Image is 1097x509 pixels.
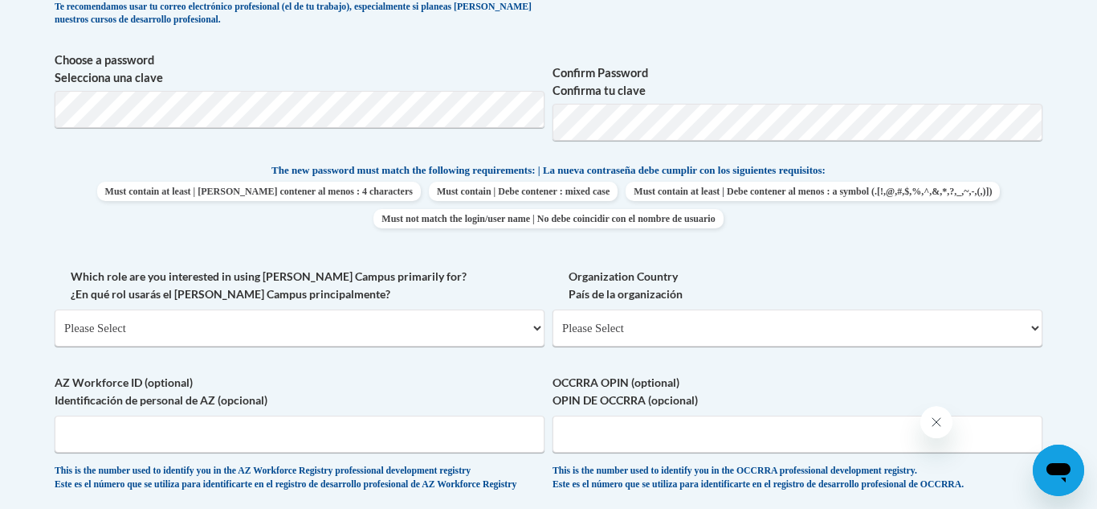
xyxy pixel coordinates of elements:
[553,465,1042,491] div: This is the number used to identify you in the OCCRRA professional development registry. Este es ...
[55,465,544,491] div: This is the number used to identify you in the AZ Workforce Registry professional development reg...
[271,163,826,178] span: The new password must match the following requirements: | La nueva contraseña debe cumplir con lo...
[55,268,544,303] label: Which role are you interested in using [PERSON_NAME] Campus primarily for? ¿En qué rol usarás el ...
[97,182,421,201] span: Must contain at least | [PERSON_NAME] contener al menos : 4 characters
[920,406,952,438] iframe: Close message
[55,51,544,87] label: Choose a password Selecciona una clave
[429,182,618,201] span: Must contain | Debe contener : mixed case
[553,64,1042,100] label: Confirm Password Confirma tu clave
[553,374,1042,409] label: OCCRRA OPIN (optional) OPIN DE OCCRRA (opcional)
[626,182,1000,201] span: Must contain at least | Debe contener al menos : a symbol (.[!,@,#,$,%,^,&,*,?,_,~,-,(,)])
[553,268,1042,303] label: Organization Country País de la organización
[10,11,130,24] span: Hi. How can we help?
[373,209,723,228] span: Must not match the login/user name | No debe coincidir con el nombre de usuario
[1033,445,1084,496] iframe: Button to launch messaging window
[55,374,544,409] label: AZ Workforce ID (optional) Identificación de personal de AZ (opcional)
